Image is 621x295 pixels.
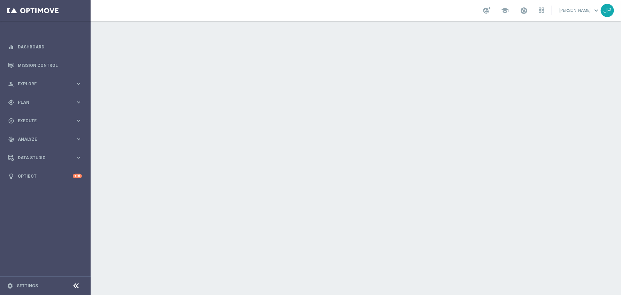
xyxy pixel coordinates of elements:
span: Data Studio [18,156,75,160]
div: Explore [8,81,75,87]
div: Analyze [8,136,75,142]
div: Optibot [8,167,82,185]
i: person_search [8,81,14,87]
button: person_search Explore keyboard_arrow_right [8,81,82,87]
div: Plan [8,99,75,106]
button: Mission Control [8,63,82,68]
i: settings [7,283,13,289]
i: track_changes [8,136,14,142]
i: play_circle_outline [8,118,14,124]
div: JP [601,4,614,17]
i: keyboard_arrow_right [75,80,82,87]
button: equalizer Dashboard [8,44,82,50]
i: keyboard_arrow_right [75,99,82,106]
a: [PERSON_NAME]keyboard_arrow_down [559,5,601,16]
i: lightbulb [8,173,14,179]
a: Optibot [18,167,73,185]
span: Execute [18,119,75,123]
span: Explore [18,82,75,86]
button: track_changes Analyze keyboard_arrow_right [8,137,82,142]
div: Mission Control [8,56,82,75]
div: Execute [8,118,75,124]
button: Data Studio keyboard_arrow_right [8,155,82,161]
i: keyboard_arrow_right [75,117,82,124]
span: Analyze [18,137,75,141]
span: Plan [18,100,75,104]
i: keyboard_arrow_right [75,154,82,161]
button: lightbulb Optibot +10 [8,173,82,179]
i: gps_fixed [8,99,14,106]
button: gps_fixed Plan keyboard_arrow_right [8,100,82,105]
i: equalizer [8,44,14,50]
a: Dashboard [18,38,82,56]
button: play_circle_outline Execute keyboard_arrow_right [8,118,82,124]
span: keyboard_arrow_down [592,7,600,14]
div: Dashboard [8,38,82,56]
a: Mission Control [18,56,82,75]
div: Data Studio [8,155,75,161]
div: +10 [73,174,82,178]
a: Settings [17,284,38,288]
span: school [501,7,509,14]
i: keyboard_arrow_right [75,136,82,142]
